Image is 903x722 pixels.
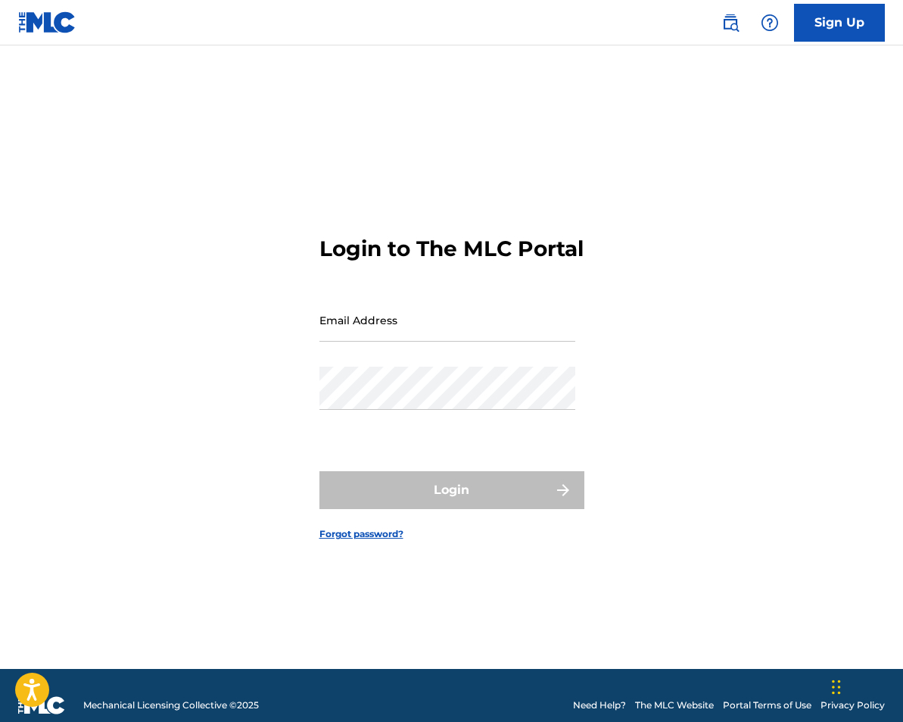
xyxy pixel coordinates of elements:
div: Help [755,8,785,38]
img: help [761,14,779,32]
a: Forgot password? [319,527,403,541]
div: Drag [832,664,841,710]
img: logo [18,696,65,714]
a: Privacy Policy [820,699,885,712]
a: Sign Up [794,4,885,42]
img: MLC Logo [18,11,76,33]
iframe: Chat Widget [827,649,903,722]
h3: Login to The MLC Portal [319,236,584,262]
img: search [721,14,740,32]
a: Portal Terms of Use [723,699,811,712]
a: The MLC Website [635,699,714,712]
a: Need Help? [573,699,626,712]
span: Mechanical Licensing Collective © 2025 [83,699,259,712]
a: Public Search [715,8,746,38]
